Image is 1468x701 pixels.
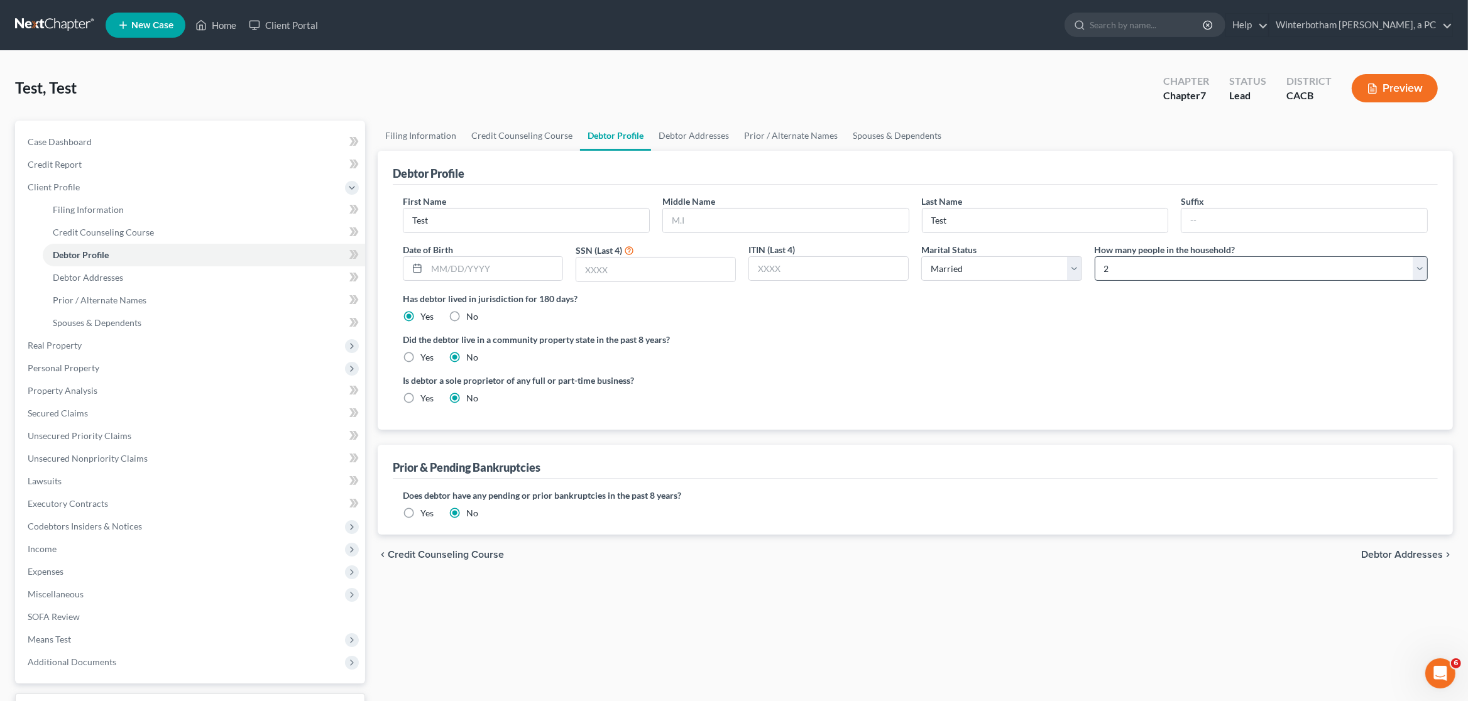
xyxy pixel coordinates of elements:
[53,272,123,283] span: Debtor Addresses
[466,310,478,323] label: No
[18,131,365,153] a: Case Dashboard
[921,243,977,256] label: Marital Status
[53,317,141,328] span: Spouses & Dependents
[1095,243,1235,256] label: How many people in the household?
[464,121,580,151] a: Credit Counseling Course
[748,243,795,256] label: ITIN (Last 4)
[189,14,243,36] a: Home
[1200,89,1206,101] span: 7
[28,385,97,396] span: Property Analysis
[427,257,562,281] input: MM/DD/YYYY
[403,333,1428,346] label: Did the debtor live in a community property state in the past 8 years?
[1163,74,1209,89] div: Chapter
[18,470,365,492] a: Lawsuits
[662,195,715,208] label: Middle Name
[28,475,62,486] span: Lawsuits
[43,221,365,244] a: Credit Counseling Course
[737,121,845,151] a: Prior / Alternate Names
[18,425,365,447] a: Unsecured Priority Claims
[1286,89,1332,103] div: CACB
[393,166,464,181] div: Debtor Profile
[922,195,963,208] label: Last Name
[28,136,92,147] span: Case Dashboard
[1269,14,1452,36] a: Winterbotham [PERSON_NAME], a PC
[43,312,365,334] a: Spouses & Dependents
[1425,658,1455,688] iframe: Intercom live chat
[1181,209,1427,232] input: --
[576,258,735,281] input: XXXX
[28,634,71,644] span: Means Test
[580,121,651,151] a: Debtor Profile
[18,606,365,628] a: SOFA Review
[1229,74,1266,89] div: Status
[43,198,365,221] a: Filing Information
[1163,89,1209,103] div: Chapter
[420,392,434,405] label: Yes
[378,550,504,560] button: chevron_left Credit Counseling Course
[131,21,173,30] span: New Case
[1181,195,1204,208] label: Suffix
[403,292,1428,305] label: Has debtor lived in jurisdiction for 180 days?
[28,182,80,192] span: Client Profile
[53,204,124,215] span: Filing Information
[1090,13,1205,36] input: Search by name...
[53,249,109,260] span: Debtor Profile
[403,243,453,256] label: Date of Birth
[28,159,82,170] span: Credit Report
[28,453,148,464] span: Unsecured Nonpriority Claims
[28,340,82,350] span: Real Property
[53,227,154,237] span: Credit Counseling Course
[28,521,142,531] span: Codebtors Insiders & Notices
[43,266,365,289] a: Debtor Addresses
[28,408,88,418] span: Secured Claims
[28,543,57,554] span: Income
[28,566,63,577] span: Expenses
[1286,74,1332,89] div: District
[420,310,434,323] label: Yes
[403,374,909,387] label: Is debtor a sole proprietor of any full or part-time business?
[403,209,649,232] input: --
[845,121,949,151] a: Spouses & Dependents
[18,379,365,402] a: Property Analysis
[663,209,909,232] input: M.I
[18,447,365,470] a: Unsecured Nonpriority Claims
[18,402,365,425] a: Secured Claims
[420,507,434,519] label: Yes
[43,289,365,312] a: Prior / Alternate Names
[403,489,1428,502] label: Does debtor have any pending or prior bankruptcies in the past 8 years?
[378,121,464,151] a: Filing Information
[466,507,478,519] label: No
[1361,550,1443,560] span: Debtor Addresses
[420,351,434,364] label: Yes
[28,498,108,509] span: Executory Contracts
[378,550,388,560] i: chevron_left
[28,589,84,599] span: Miscellaneous
[651,121,737,151] a: Debtor Addresses
[28,362,99,373] span: Personal Property
[1451,658,1461,668] span: 6
[1226,14,1268,36] a: Help
[1361,550,1453,560] button: Debtor Addresses chevron_right
[466,351,478,364] label: No
[18,492,365,515] a: Executory Contracts
[1352,74,1438,102] button: Preview
[43,244,365,266] a: Debtor Profile
[18,153,365,176] a: Credit Report
[403,195,446,208] label: First Name
[243,14,324,36] a: Client Portal
[393,460,540,475] div: Prior & Pending Bankruptcies
[576,244,622,257] label: SSN (Last 4)
[466,392,478,405] label: No
[749,257,908,281] input: XXXX
[15,79,77,97] span: Test, Test
[28,430,131,441] span: Unsecured Priority Claims
[53,295,146,305] span: Prior / Alternate Names
[28,656,116,667] span: Additional Documents
[388,550,504,560] span: Credit Counseling Course
[1229,89,1266,103] div: Lead
[28,611,80,622] span: SOFA Review
[1443,550,1453,560] i: chevron_right
[923,209,1168,232] input: --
